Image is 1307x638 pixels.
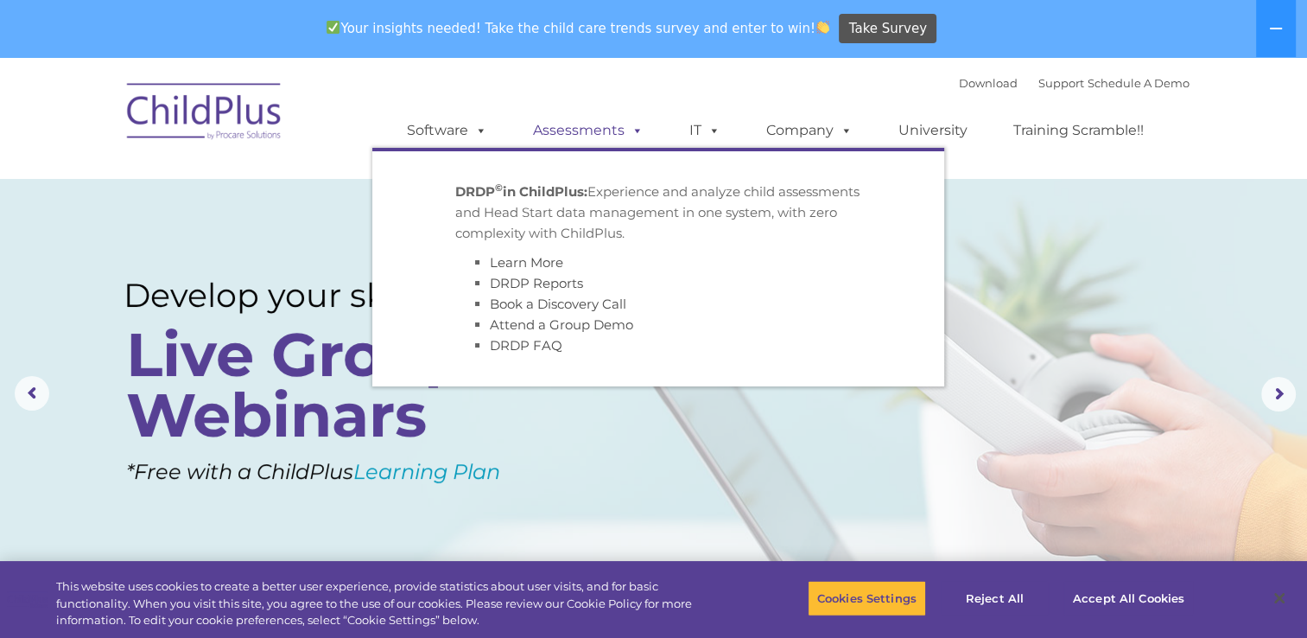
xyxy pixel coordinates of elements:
a: Take Survey [839,14,936,44]
a: University [881,113,985,148]
p: Experience and analyze child assessments and Head Start data management in one system, with zero ... [455,182,861,244]
strong: DRDP in ChildPlus: [455,183,587,200]
a: IT [672,113,738,148]
a: Book a Discovery Call [490,296,626,312]
button: Cookies Settings [808,580,926,616]
img: ChildPlus by Procare Solutions [118,71,291,157]
a: Download [959,76,1018,90]
rs-layer: *Free with a ChildPlus [126,452,587,491]
a: DRDP Reports [490,275,583,291]
button: Accept All Cookies [1063,580,1194,616]
a: Schedule A Demo [1088,76,1190,90]
a: Training Scramble!! [996,113,1161,148]
font: | [959,76,1190,90]
sup: © [495,182,503,194]
span: Take Survey [849,14,927,44]
button: Close [1260,579,1298,617]
a: Support [1038,76,1084,90]
rs-layer: Live Group Webinars [126,324,551,445]
a: Learn More [490,254,563,271]
div: This website uses cookies to create a better user experience, provide statistics about user visit... [56,578,719,629]
span: Phone number [240,185,314,198]
span: Your insights needed! Take the child care trends survey and enter to win! [320,11,837,45]
button: Reject All [941,580,1049,616]
a: Company [749,113,870,148]
img: 👏 [816,21,829,34]
a: Assessments [516,113,661,148]
img: ✅ [327,21,339,34]
a: DRDP FAQ [490,337,562,354]
a: Learning Plan [353,459,500,484]
rs-layer: Develop your skills with [124,276,555,315]
span: Last name [240,114,293,127]
a: Software [390,113,504,148]
a: Attend a Group Demo [490,316,633,333]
